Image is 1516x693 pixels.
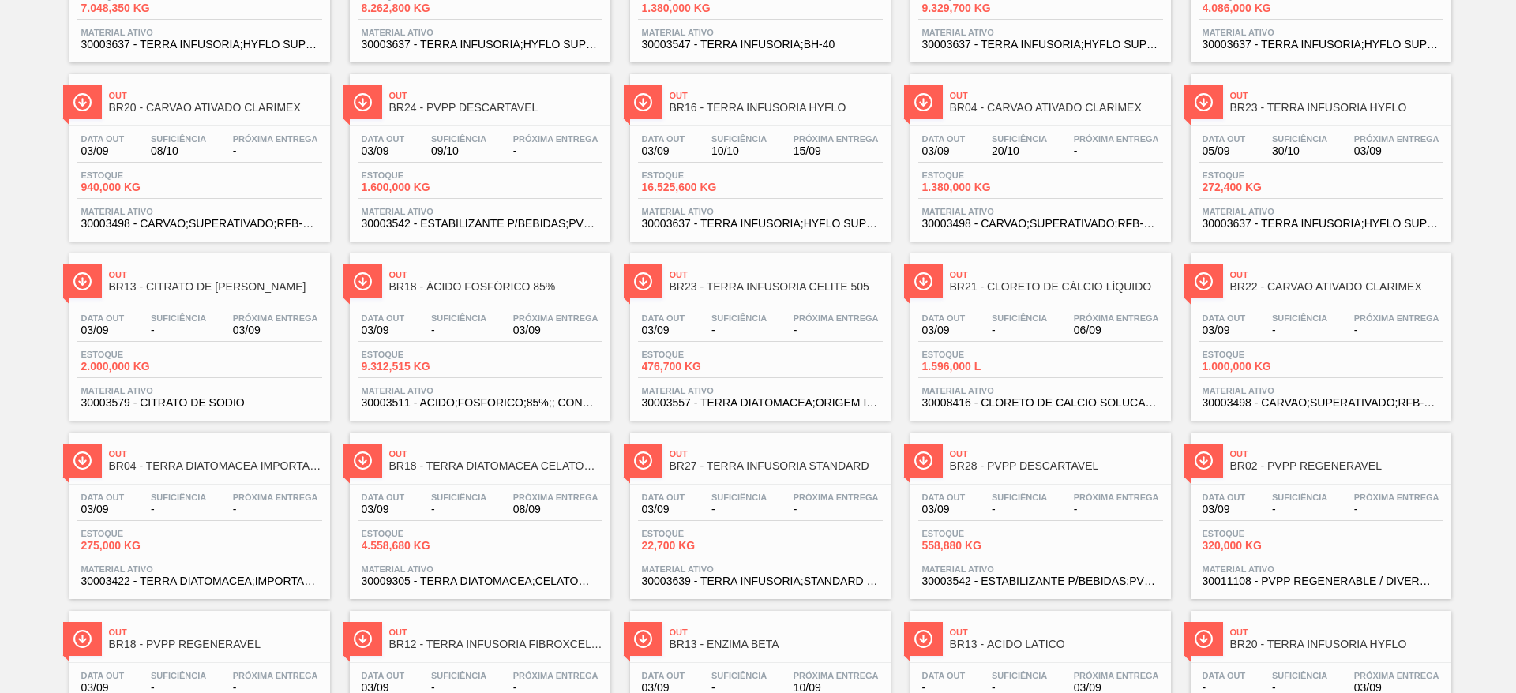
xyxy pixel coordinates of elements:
[992,493,1047,502] span: Suficiência
[922,182,1033,193] span: 1.380,000 KG
[338,421,618,600] a: ÍconeOutBR18 - TERRA DIATOMACEA CELATOM FW14Data out03/09Suficiência-Próxima Entrega08/09Estoque4...
[81,540,192,552] span: 275,000 KG
[389,460,602,472] span: BR18 - TERRA DIATOMACEA CELATOM FW14
[922,2,1033,14] span: 9.329,700 KG
[914,272,933,291] img: Ícone
[362,2,472,14] span: 8.262,800 KG
[642,39,879,51] span: 30003547 - TERRA INFUSORIA;BH-40
[81,28,318,37] span: Material ativo
[642,575,879,587] span: 30003639 - TERRA INFUSORIA;STANDARD SUPER CEL
[914,92,933,112] img: Ícone
[992,145,1047,157] span: 20/10
[899,62,1179,242] a: ÍconeOutBR04 - CARVAO ATIVADO CLARIMEXData out03/09Suficiência20/10Próxima Entrega-Estoque1.380,0...
[1203,324,1246,336] span: 03/09
[431,324,486,336] span: -
[711,145,767,157] span: 10/10
[992,313,1047,323] span: Suficiência
[362,313,405,323] span: Data out
[1230,639,1443,650] span: BR20 - TERRA INFUSORIA HYFLO
[81,182,192,193] span: 940,000 KG
[109,91,322,100] span: Out
[233,504,318,515] span: -
[233,324,318,336] span: 03/09
[81,324,125,336] span: 03/09
[353,92,373,112] img: Ícone
[1203,504,1246,515] span: 03/09
[109,449,322,459] span: Out
[1194,451,1214,470] img: Ícone
[1354,504,1439,515] span: -
[670,281,883,293] span: BR23 - TERRA INFUSORIA CELITE 505
[642,170,752,180] span: Estoque
[642,350,752,359] span: Estoque
[1203,207,1439,216] span: Material ativo
[513,145,599,157] span: -
[922,350,1033,359] span: Estoque
[1230,281,1443,293] span: BR22 - CARVAO ATIVADO CLARIMEX
[1074,134,1159,144] span: Próxima Entrega
[794,671,879,680] span: Próxima Entrega
[73,272,92,291] img: Ícone
[81,671,125,680] span: Data out
[513,493,599,502] span: Próxima Entrega
[513,324,599,336] span: 03/09
[794,504,879,515] span: -
[109,281,322,293] span: BR13 - CITRATO DE SÓDIO
[362,39,599,51] span: 30003637 - TERRA INFUSORIA;HYFLO SUPER CEL
[362,671,405,680] span: Data out
[151,145,206,157] span: 08/10
[1272,493,1327,502] span: Suficiência
[1203,39,1439,51] span: 30003637 - TERRA INFUSORIA;HYFLO SUPER CEL
[1272,504,1327,515] span: -
[618,242,899,421] a: ÍconeOutBR23 - TERRA INFUSORIA CELITE 505Data out03/09Suficiência-Próxima Entrega-Estoque476,700 ...
[362,397,599,409] span: 30003511 - ACIDO;FOSFORICO;85%;; CONTAINER
[922,386,1159,395] span: Material ativo
[1203,529,1313,538] span: Estoque
[1074,671,1159,680] span: Próxima Entrega
[1272,324,1327,336] span: -
[1230,91,1443,100] span: Out
[1074,324,1159,336] span: 06/09
[513,134,599,144] span: Próxima Entrega
[389,449,602,459] span: Out
[1272,671,1327,680] span: Suficiência
[1203,170,1313,180] span: Estoque
[81,218,318,230] span: 30003498 - CARVAO;SUPERATIVADO;RFB-SA1;
[362,324,405,336] span: 03/09
[1203,540,1313,552] span: 320,000 KG
[992,134,1047,144] span: Suficiência
[992,671,1047,680] span: Suficiência
[1074,493,1159,502] span: Próxima Entrega
[362,529,472,538] span: Estoque
[431,134,486,144] span: Suficiência
[950,460,1163,472] span: BR28 - PVPP DESCARTAVEL
[151,504,206,515] span: -
[670,460,883,472] span: BR27 - TERRA INFUSORIA STANDARD
[794,493,879,502] span: Próxima Entrega
[151,671,206,680] span: Suficiência
[922,39,1159,51] span: 30003637 - TERRA INFUSORIA;HYFLO SUPER CEL
[642,671,685,680] span: Data out
[109,102,322,114] span: BR20 - CARVAO ATIVADO CLARIMEX
[513,504,599,515] span: 08/09
[1074,504,1159,515] span: -
[58,242,338,421] a: ÍconeOutBR13 - CITRATO DE [PERSON_NAME]Data out03/09Suficiência-Próxima Entrega03/09Estoque2.000,...
[670,639,883,650] span: BR13 - ENZIMA BETA
[81,313,125,323] span: Data out
[670,627,883,637] span: Out
[151,324,206,336] span: -
[922,397,1159,409] span: 30008416 - CLORETO DE CALCIO SOLUCAO 40%
[914,451,933,470] img: Ícone
[633,272,653,291] img: Ícone
[1230,270,1443,279] span: Out
[922,504,966,515] span: 03/09
[233,493,318,502] span: Próxima Entrega
[431,145,486,157] span: 09/10
[950,639,1163,650] span: BR13 - ÁCIDO LÁTICO
[950,102,1163,114] span: BR04 - CARVAO ATIVADO CLARIMEX
[362,504,405,515] span: 03/09
[1194,629,1214,649] img: Ícone
[1354,324,1439,336] span: -
[81,350,192,359] span: Estoque
[81,361,192,373] span: 2.000,000 KG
